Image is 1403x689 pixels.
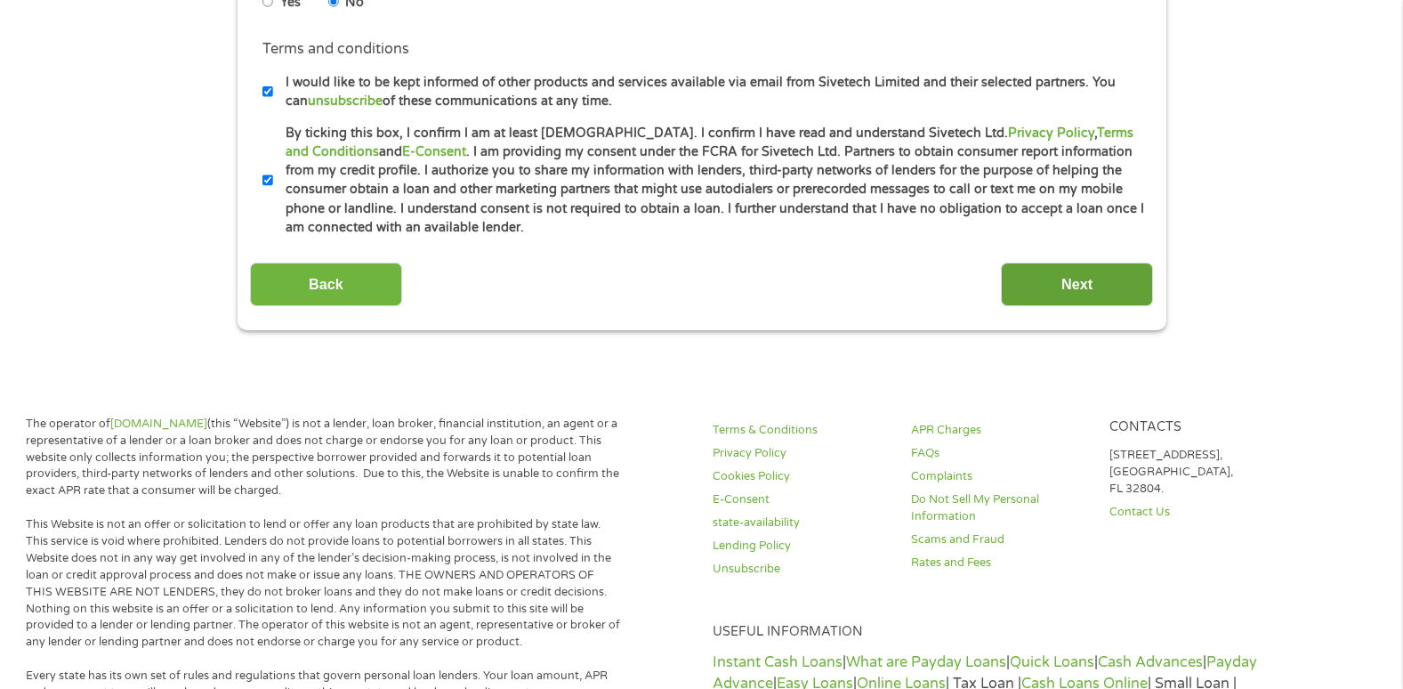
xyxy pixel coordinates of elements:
[402,144,466,159] a: E-Consent
[911,445,1088,462] a: FAQs
[1109,504,1286,521] a: Contact Us
[286,126,1133,159] a: Terms and Conditions
[911,531,1088,548] a: Scams and Fraud
[846,653,1006,671] a: What are Payday Loans
[1109,419,1286,436] h4: Contacts
[26,516,622,651] p: This Website is not an offer or solicitation to lend or offer any loan products that are prohibit...
[713,624,1286,641] h4: Useful Information
[713,445,890,462] a: Privacy Policy
[273,124,1146,238] label: By ticking this box, I confirm I am at least [DEMOGRAPHIC_DATA]. I confirm I have read and unders...
[273,73,1146,111] label: I would like to be kept informed of other products and services available via email from Sivetech...
[713,491,890,508] a: E-Consent
[1109,447,1286,498] p: [STREET_ADDRESS], [GEOGRAPHIC_DATA], FL 32804.
[1001,263,1153,306] input: Next
[713,653,843,671] a: Instant Cash Loans
[26,416,622,499] p: The operator of (this “Website”) is not a lender, loan broker, financial institution, an agent or...
[713,468,890,485] a: Cookies Policy
[713,515,890,531] a: state-availability
[911,555,1088,571] a: Rates and Fees
[262,40,409,59] label: Terms and conditions
[911,491,1088,525] a: Do Not Sell My Personal Information
[911,468,1088,485] a: Complaints
[250,263,402,306] input: Back
[1098,653,1203,671] a: Cash Advances
[308,93,383,109] a: unsubscribe
[911,422,1088,439] a: APR Charges
[713,422,890,439] a: Terms & Conditions
[1008,126,1094,141] a: Privacy Policy
[1010,653,1094,671] a: Quick Loans
[110,417,207,431] a: [DOMAIN_NAME]
[713,561,890,578] a: Unsubscribe
[713,538,890,555] a: Lending Policy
